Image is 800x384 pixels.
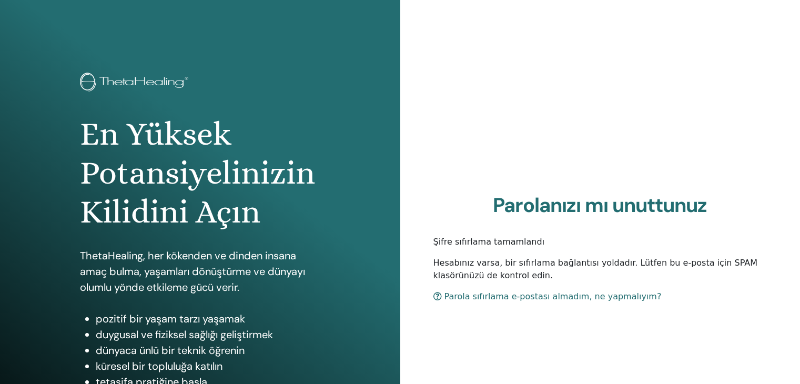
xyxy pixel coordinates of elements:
p: ThetaHealing, her kökenden ve dinden insana amaç bulma, yaşamları dönüştürme ve dünyayı olumlu yö... [80,248,320,295]
li: duygusal ve fiziksel sağlığı geliştirmek [96,327,320,342]
li: pozitif bir yaşam tarzı yaşamak [96,311,320,327]
p: Hesabınız varsa, bir sıfırlama bağlantısı yoldadır. Lütfen bu e-posta için SPAM klasörünüzü de ko... [433,257,767,282]
p: Şifre sıfırlama tamamlandı [433,236,767,248]
li: dünyaca ünlü bir teknik öğrenin [96,342,320,358]
h1: En Yüksek Potansiyelinizin Kilidini Açın [80,115,320,232]
h2: Parolanızı mı unuttunuz [433,194,767,218]
a: Parola sıfırlama e-postası almadım, ne yapmalıyım? [433,291,662,301]
li: küresel bir topluluğa katılın [96,358,320,374]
